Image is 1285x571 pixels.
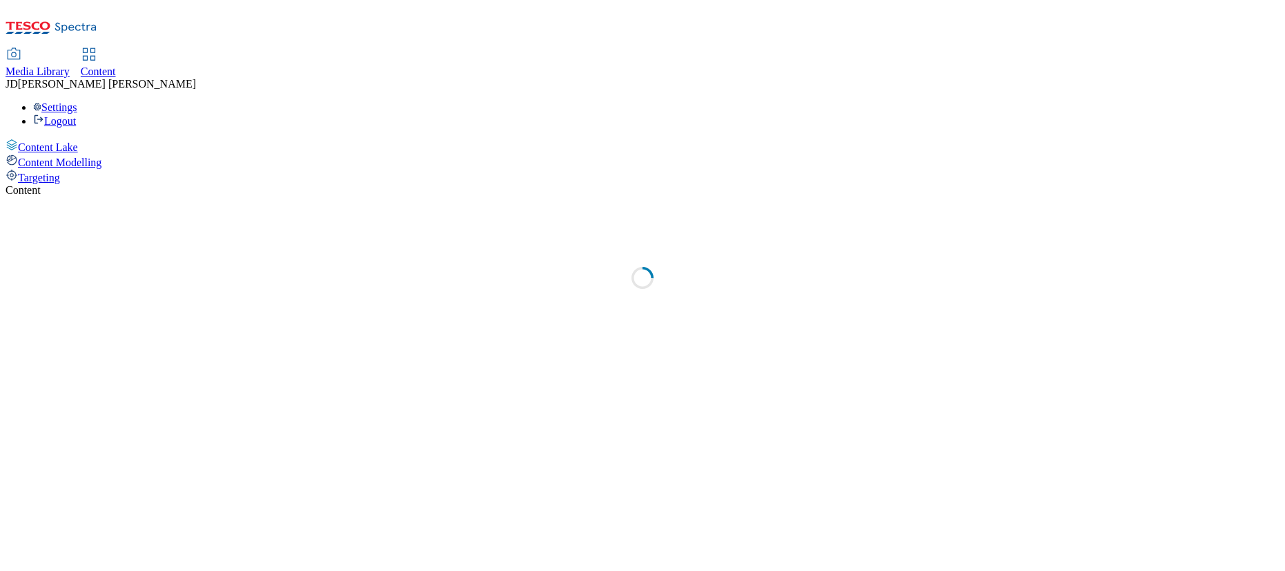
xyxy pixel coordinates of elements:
span: Content Modelling [18,157,101,168]
div: Content [6,184,1279,197]
a: Media Library [6,49,70,78]
span: Content Lake [18,141,78,153]
a: Targeting [6,169,1279,184]
span: Content [81,66,116,77]
span: [PERSON_NAME] [PERSON_NAME] [18,78,196,90]
span: JD [6,78,18,90]
a: Content [81,49,116,78]
a: Settings [33,101,77,113]
span: Media Library [6,66,70,77]
span: Targeting [18,172,60,183]
a: Content Lake [6,139,1279,154]
a: Content Modelling [6,154,1279,169]
a: Logout [33,115,76,127]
